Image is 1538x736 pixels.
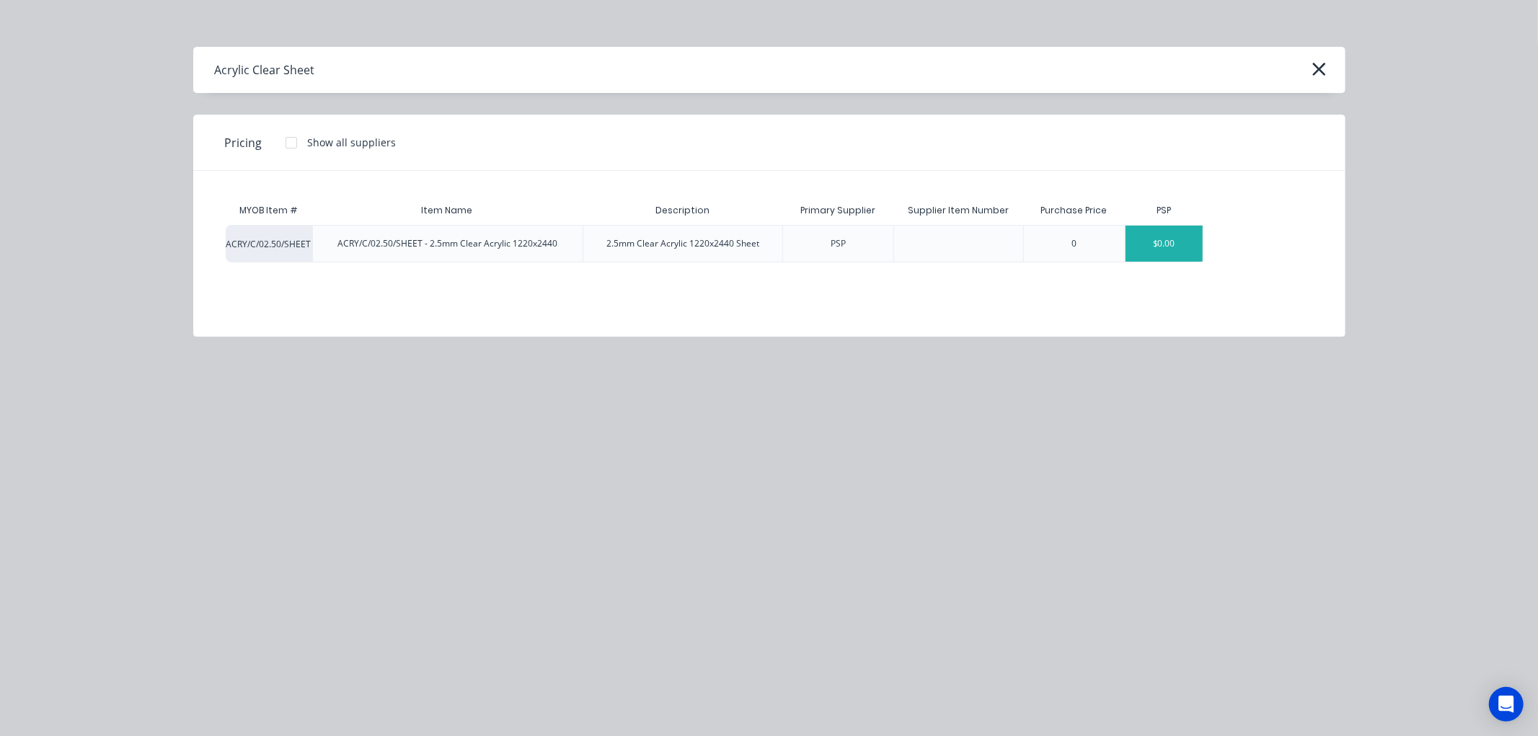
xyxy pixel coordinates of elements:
[1126,226,1203,262] div: $0.00
[606,237,759,250] div: 2.5mm Clear Acrylic 1220x2440 Sheet
[896,192,1020,229] div: Supplier Item Number
[215,61,315,79] div: Acrylic Clear Sheet
[1072,237,1077,250] div: 0
[410,192,485,229] div: Item Name
[1157,204,1171,217] div: PSP
[1030,192,1119,229] div: Purchase Price
[226,196,312,225] div: MYOB Item #
[308,135,397,150] div: Show all suppliers
[337,237,557,250] div: ACRY/C/02.50/SHEET - 2.5mm Clear Acrylic 1220x2440
[1489,687,1524,722] div: Open Intercom Messenger
[789,192,887,229] div: Primary Supplier
[831,237,846,250] div: PSP
[225,134,262,151] span: Pricing
[226,225,312,262] div: ACRY/C/02.50/SHEET
[644,192,721,229] div: Description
